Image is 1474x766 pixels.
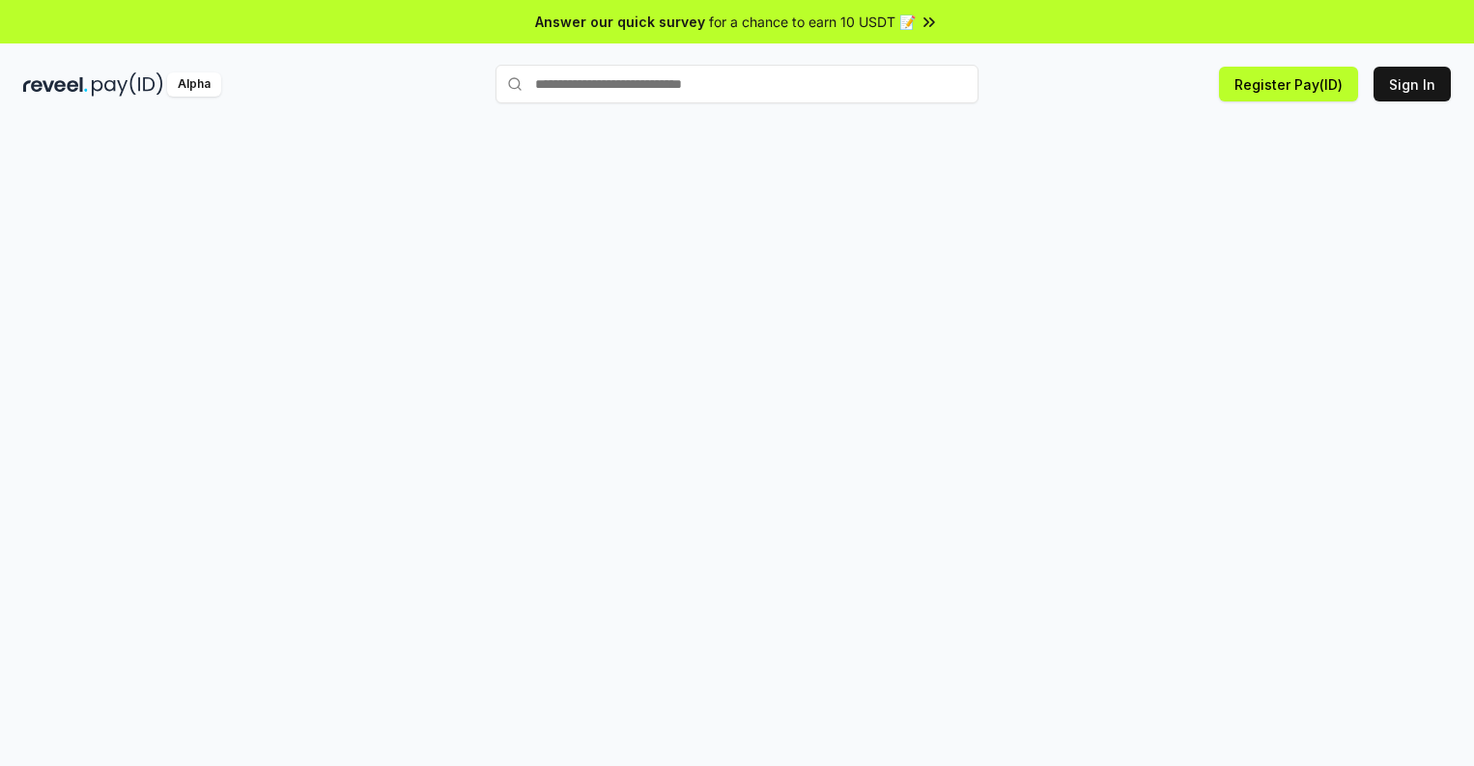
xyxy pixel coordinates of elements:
[23,72,88,97] img: reveel_dark
[1374,67,1451,101] button: Sign In
[167,72,221,97] div: Alpha
[709,12,916,32] span: for a chance to earn 10 USDT 📝
[535,12,705,32] span: Answer our quick survey
[1219,67,1358,101] button: Register Pay(ID)
[92,72,163,97] img: pay_id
